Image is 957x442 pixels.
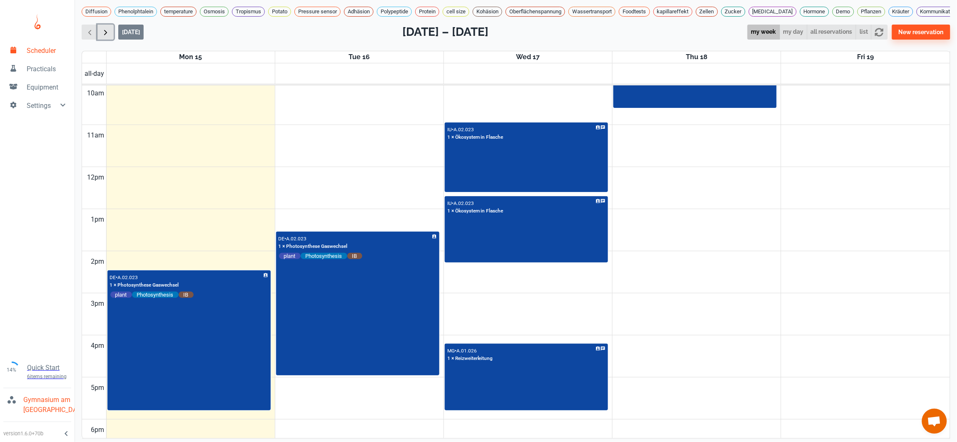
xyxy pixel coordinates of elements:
[86,83,106,104] div: 10am
[377,7,411,16] span: Polypeptide
[115,7,157,16] span: Phenolphtalein
[344,7,374,17] div: Adhäsion
[279,252,301,260] span: plant
[200,7,228,16] span: Osmosis
[696,7,718,16] span: Zellen
[514,51,541,63] a: September 17, 2025
[857,7,885,17] div: Pflanzen
[454,127,474,132] p: A.02.023
[416,7,439,16] span: Protein
[118,25,144,40] button: [DATE]
[110,291,132,298] span: plant
[269,7,291,16] span: Potato
[268,7,291,17] div: Potato
[294,7,341,17] div: Pressure sensor
[86,125,106,146] div: 11am
[90,293,106,314] div: 3pm
[344,7,373,16] span: Adhäsion
[347,252,362,260] span: IB
[90,335,106,356] div: 4pm
[82,25,98,40] button: Previous week
[833,7,854,16] span: Demo
[82,7,111,16] span: Diffusion
[279,243,348,250] p: 1 × Photosynthese Gaswechsel
[402,23,488,41] h2: [DATE] – [DATE]
[86,167,106,188] div: 12pm
[568,7,616,17] div: Wassertransport
[889,7,913,16] span: Kräuter
[856,51,876,63] a: September 19, 2025
[90,377,106,398] div: 5pm
[889,7,913,17] div: Kräuter
[780,25,807,40] button: my day
[415,7,439,17] div: Protein
[90,251,106,272] div: 2pm
[858,7,885,16] span: Pflanzen
[722,7,745,16] span: Zucker
[807,25,856,40] button: all reservations
[115,7,157,17] div: Phenolphtalein
[82,7,111,17] div: Diffusion
[654,7,692,16] span: kapillareffekt
[200,7,229,17] div: Osmosis
[132,291,179,298] span: Photosynthesis
[161,7,196,16] span: temperature
[377,7,412,17] div: Polypeptide
[800,7,829,17] div: Hormone
[160,7,197,17] div: temperature
[447,200,454,206] p: IU •
[800,7,829,16] span: Hormone
[90,209,106,230] div: 1pm
[279,236,287,242] p: DE •
[118,275,138,280] p: A.02.023
[110,275,118,280] p: DE •
[447,134,503,141] p: 1 × Ökosystem in Flasche
[287,236,307,242] p: A.02.023
[749,7,797,17] div: [MEDICAL_DATA]
[619,7,650,17] div: Foodtests
[443,7,469,17] div: cell size
[447,348,456,354] p: MG •
[569,7,615,16] span: Wassertransport
[473,7,502,16] span: Kohäsion
[749,7,796,16] span: [MEDICAL_DATA]
[832,7,854,17] div: Demo
[892,25,950,40] button: New reservation
[456,348,477,354] p: A.01.026
[232,7,264,16] span: Tropismus
[922,409,947,434] div: Chat öffnen
[748,25,780,40] button: my week
[232,7,265,17] div: Tropismus
[856,25,872,40] button: list
[721,7,745,17] div: Zucker
[454,200,474,206] p: A.02.023
[473,7,502,17] div: Kohäsion
[447,207,503,215] p: 1 × Ökosystem in Flasche
[619,7,650,16] span: Foodtests
[871,25,887,40] button: refresh
[97,25,114,40] button: Next week
[684,51,709,63] a: September 18, 2025
[90,420,106,440] div: 6pm
[301,252,347,260] span: Photosynthesis
[696,7,718,17] div: Zellen
[347,51,371,63] a: September 16, 2025
[506,7,565,16] span: Oberflächenspannung
[506,7,565,17] div: Oberflächenspannung
[443,7,469,16] span: cell size
[295,7,340,16] span: Pressure sensor
[83,69,106,79] span: all-day
[110,282,179,289] p: 1 × Photosynthese Gaswechsel
[179,291,194,298] span: IB
[177,51,204,63] a: September 15, 2025
[653,7,693,17] div: kapillareffekt
[447,127,454,132] p: IU •
[447,355,493,362] p: 1 × Reizweiterleitung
